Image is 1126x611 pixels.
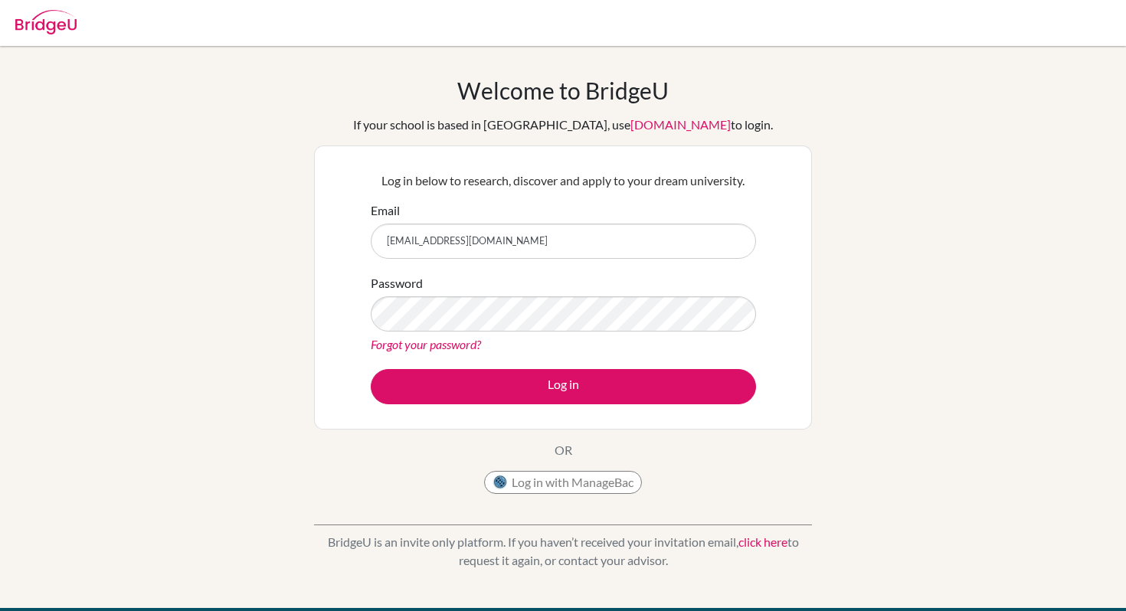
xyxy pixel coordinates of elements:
p: OR [555,441,572,459]
h1: Welcome to BridgeU [457,77,669,104]
a: click here [738,534,787,549]
label: Email [371,201,400,220]
button: Log in with ManageBac [484,471,642,494]
a: Forgot your password? [371,337,481,351]
p: BridgeU is an invite only platform. If you haven’t received your invitation email, to request it ... [314,533,812,570]
p: Log in below to research, discover and apply to your dream university. [371,172,756,190]
button: Log in [371,369,756,404]
img: Bridge-U [15,10,77,34]
label: Password [371,274,423,292]
div: If your school is based in [GEOGRAPHIC_DATA], use to login. [353,116,773,134]
a: [DOMAIN_NAME] [630,117,731,132]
